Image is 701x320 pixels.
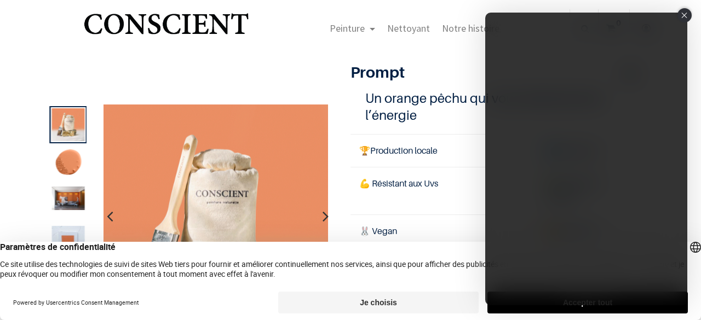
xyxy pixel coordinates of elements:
span: Notre histoire [442,22,499,34]
span: 💪 Résistant aux Uvs [359,178,438,189]
img: Product image [51,148,84,181]
h4: Un orange pêchu qui vous redonnera de l’énergie [365,90,627,124]
td: Production locale [350,134,537,167]
button: Open chat widget [9,9,42,42]
a: 0 [599,9,629,48]
div: Tolstoy #3 modal [485,13,687,305]
span: 🏆 [359,145,370,156]
span: Nettoyant [387,22,430,34]
img: Conscient [82,7,251,50]
span: 🐰 Vegan [359,225,397,236]
h1: Prompt [350,63,597,82]
img: Product image [51,187,84,210]
span: Peinture [330,22,365,34]
div: Close [677,8,692,22]
img: Product image [51,226,84,259]
img: Product image [51,108,84,141]
a: Logo of Conscient [82,7,251,50]
a: Peinture [324,9,381,48]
